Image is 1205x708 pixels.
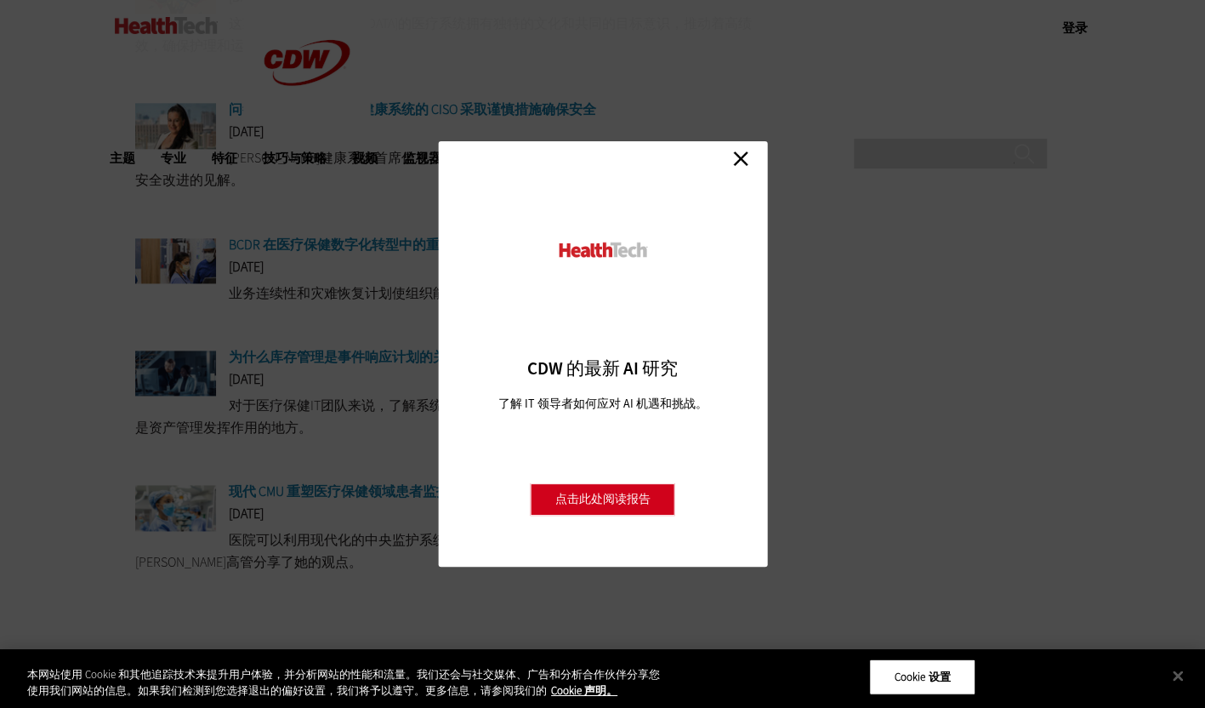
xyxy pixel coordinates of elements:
[27,667,660,699] font: 本网站使用 Cookie 和其他追踪技术来提升用户体验，并分析网站的性能和流量。我们还会与社交媒体、广告和分析合作伙伴分享您使用我们网站的信息。如果我们检测到您选择退出的偏好设置，我们将予以遵守...
[869,659,975,695] button: Cookie 设置
[527,357,678,380] font: CDW 的最新 AI 研究
[894,670,950,684] font: Cookie 设置
[531,483,675,516] a: 点击此处阅读报告
[498,396,708,412] font: 了解 IT 领导者如何应对 AI 机遇和挑战。
[556,241,649,259] img: HealthTech_0.png
[551,683,617,698] a: 有关您的隐私的更多信息
[555,491,651,507] font: 点击此处阅读报告
[551,683,617,698] font: Cookie 声明。
[1159,658,1196,695] button: 关闭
